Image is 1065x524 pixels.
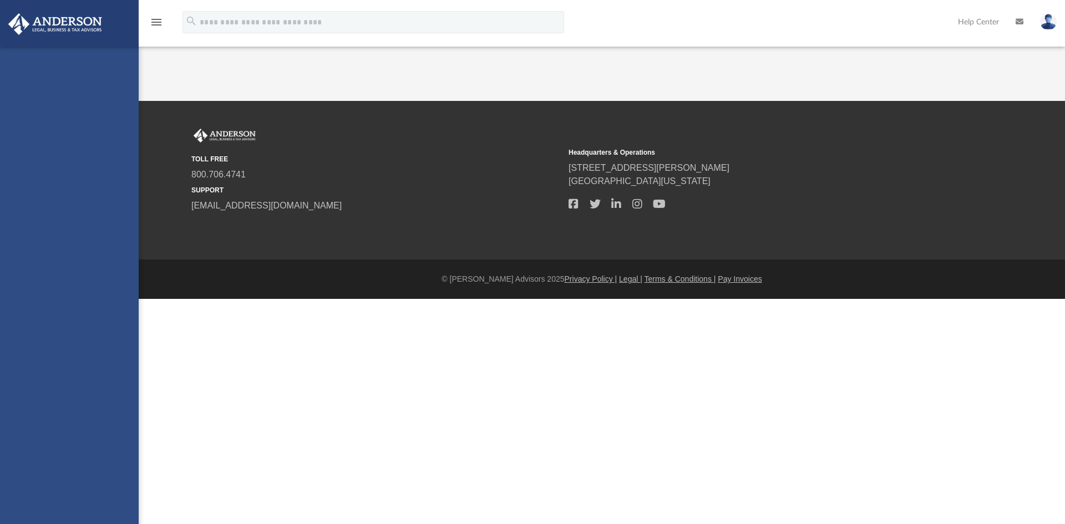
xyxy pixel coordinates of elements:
i: search [185,15,197,27]
a: menu [150,21,163,29]
a: Pay Invoices [718,274,762,283]
a: Terms & Conditions | [645,274,716,283]
a: 800.706.4741 [191,170,246,179]
small: Headquarters & Operations [569,147,938,157]
img: Anderson Advisors Platinum Portal [191,129,258,143]
img: User Pic [1040,14,1057,30]
a: [GEOGRAPHIC_DATA][US_STATE] [569,176,711,186]
img: Anderson Advisors Platinum Portal [5,13,105,35]
a: Legal | [619,274,642,283]
small: SUPPORT [191,185,561,195]
a: Privacy Policy | [565,274,617,283]
a: [EMAIL_ADDRESS][DOMAIN_NAME] [191,201,342,210]
a: [STREET_ADDRESS][PERSON_NAME] [569,163,729,172]
div: © [PERSON_NAME] Advisors 2025 [139,273,1065,285]
small: TOLL FREE [191,154,561,164]
i: menu [150,16,163,29]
